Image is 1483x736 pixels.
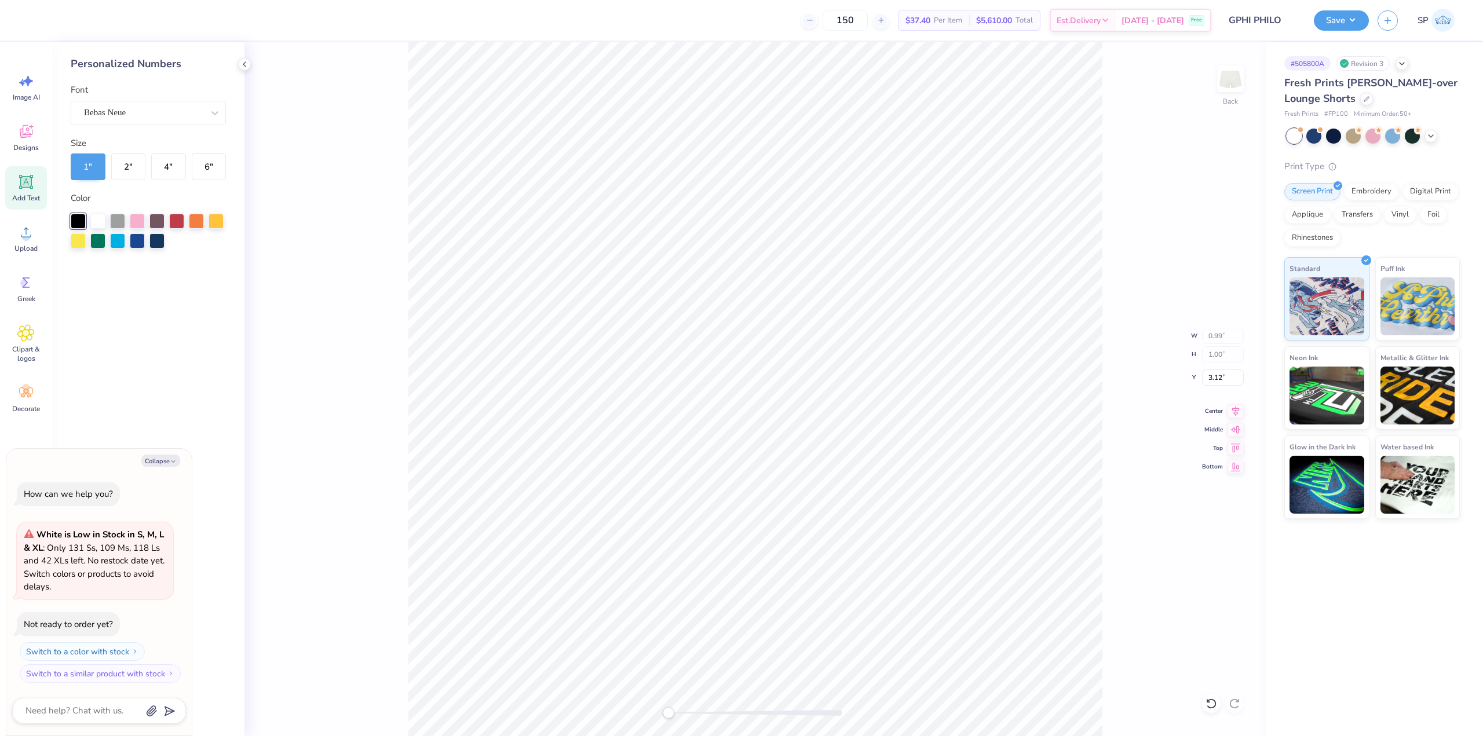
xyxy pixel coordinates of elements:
img: Glow in the Dark Ink [1290,456,1364,514]
span: Free [1191,16,1202,24]
button: 4" [151,153,186,180]
div: Print Type [1284,160,1460,173]
div: Personalized Numbers [71,56,226,72]
label: Font [71,83,88,97]
span: Metallic & Glitter Ink [1380,351,1449,364]
img: Puff Ink [1380,277,1455,335]
img: Metallic & Glitter Ink [1380,367,1455,424]
strong: White is Low in Stock in S, M, L & XL [24,529,164,554]
span: [DATE] - [DATE] [1122,14,1184,27]
img: Neon Ink [1290,367,1364,424]
span: Glow in the Dark Ink [1290,441,1356,453]
div: Back [1223,96,1238,107]
button: Collapse [141,455,180,467]
div: Transfers [1334,206,1380,224]
span: Total [1016,14,1033,27]
img: Water based Ink [1380,456,1455,514]
span: Per Item [934,14,962,27]
span: Fresh Prints [1284,109,1318,119]
button: 1" [71,153,105,180]
span: Standard [1290,262,1320,274]
span: Minimum Order: 50 + [1354,109,1412,119]
span: $37.40 [905,14,930,27]
img: Switch to a color with stock [132,648,138,655]
span: Bottom [1202,462,1223,471]
span: SP [1418,14,1429,27]
div: Rhinestones [1284,229,1340,247]
button: Switch to a similar product with stock [20,664,181,683]
button: 2" [111,153,146,180]
span: Fresh Prints [PERSON_NAME]-over Lounge Shorts [1284,76,1458,105]
div: Digital Print [1402,183,1459,200]
span: Add Text [12,193,40,203]
span: Est. Delivery [1057,14,1101,27]
div: Vinyl [1384,206,1416,224]
img: Back [1219,67,1242,90]
span: Designs [13,143,39,152]
img: Standard [1290,277,1364,335]
span: # FP100 [1324,109,1348,119]
div: How can we help you? [24,488,113,500]
button: Save [1314,10,1369,31]
span: Clipart & logos [7,345,45,363]
img: Switch to a similar product with stock [167,670,174,677]
div: Embroidery [1344,183,1399,200]
div: Accessibility label [663,707,674,719]
span: Middle [1202,425,1223,434]
label: Color [71,192,226,205]
span: Center [1202,407,1223,416]
span: $5,610.00 [976,14,1012,27]
button: Switch to a color with stock [20,642,145,661]
input: Untitled Design [1220,9,1305,32]
label: Size [71,137,86,150]
span: Image AI [13,93,40,102]
div: Screen Print [1284,183,1340,200]
span: Upload [14,244,38,253]
div: Not ready to order yet? [24,618,113,630]
span: Top [1202,444,1223,453]
div: Applique [1284,206,1331,224]
span: Puff Ink [1380,262,1405,274]
span: Water based Ink [1380,441,1434,453]
div: Revision 3 [1336,56,1390,71]
span: Decorate [12,404,40,413]
input: – – [823,10,868,31]
div: Foil [1420,206,1447,224]
div: # 505800A [1284,56,1331,71]
img: Sean Pondales [1431,9,1455,32]
span: Greek [17,294,35,303]
span: : Only 131 Ss, 109 Ms, 118 Ls and 42 XLs left. No restock date yet. Switch colors or products to ... [24,529,165,592]
button: 6" [192,153,227,180]
a: SP [1412,9,1460,32]
span: Neon Ink [1290,351,1318,364]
